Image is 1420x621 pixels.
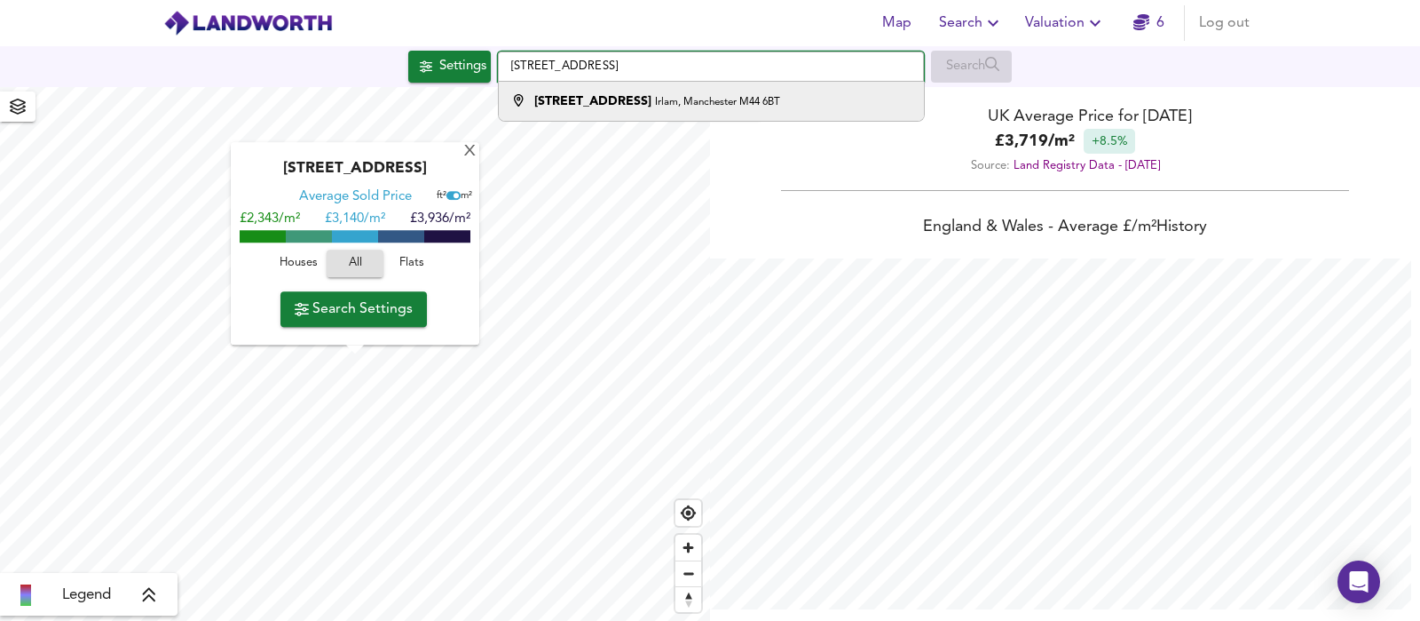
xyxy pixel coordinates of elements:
button: Settings [408,51,491,83]
button: Log out [1192,5,1257,41]
span: Log out [1199,11,1250,36]
button: Search Settings [280,291,427,327]
div: Settings [439,55,486,78]
small: Irlam, Manchester M44 6BT [655,97,780,107]
button: Zoom in [675,535,701,561]
div: [STREET_ADDRESS] [240,161,470,189]
span: Map [875,11,918,36]
div: X [462,144,477,161]
div: Source: [710,154,1420,178]
span: Valuation [1025,11,1106,36]
button: 6 [1120,5,1177,41]
button: Valuation [1018,5,1113,41]
span: Search Settings [295,297,413,322]
a: 6 [1133,11,1164,36]
div: Open Intercom Messenger [1337,561,1380,603]
img: logo [163,10,333,36]
span: All [335,254,375,275]
div: +8.5% [1084,129,1135,154]
button: Houses [270,251,327,278]
div: Click to configure Search Settings [408,51,491,83]
a: Land Registry Data - [DATE] [1014,160,1160,171]
span: Flats [388,254,436,275]
span: £ 3,140/m² [325,213,385,227]
span: Legend [62,585,111,606]
button: All [327,251,383,278]
b: £ 3,719 / m² [995,130,1075,154]
button: Reset bearing to north [675,586,701,612]
strong: [STREET_ADDRESS] [534,95,651,107]
button: Find my location [675,500,701,526]
span: Zoom out [675,561,701,586]
button: Flats [383,251,440,278]
button: Zoom out [675,561,701,586]
input: Enter a location... [498,52,924,82]
button: Search [932,5,1011,41]
span: Search [939,11,1004,36]
span: m² [461,192,472,202]
button: Map [868,5,925,41]
span: Houses [274,254,322,275]
div: England & Wales - Average £/ m² History [710,216,1420,241]
span: ft² [437,192,446,202]
div: Enable a Source before running a Search [931,51,1012,83]
div: UK Average Price for [DATE] [710,105,1420,129]
span: £2,343/m² [240,213,300,227]
span: Reset bearing to north [675,587,701,612]
div: Average Sold Price [299,189,412,207]
span: £3,936/m² [410,213,470,227]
